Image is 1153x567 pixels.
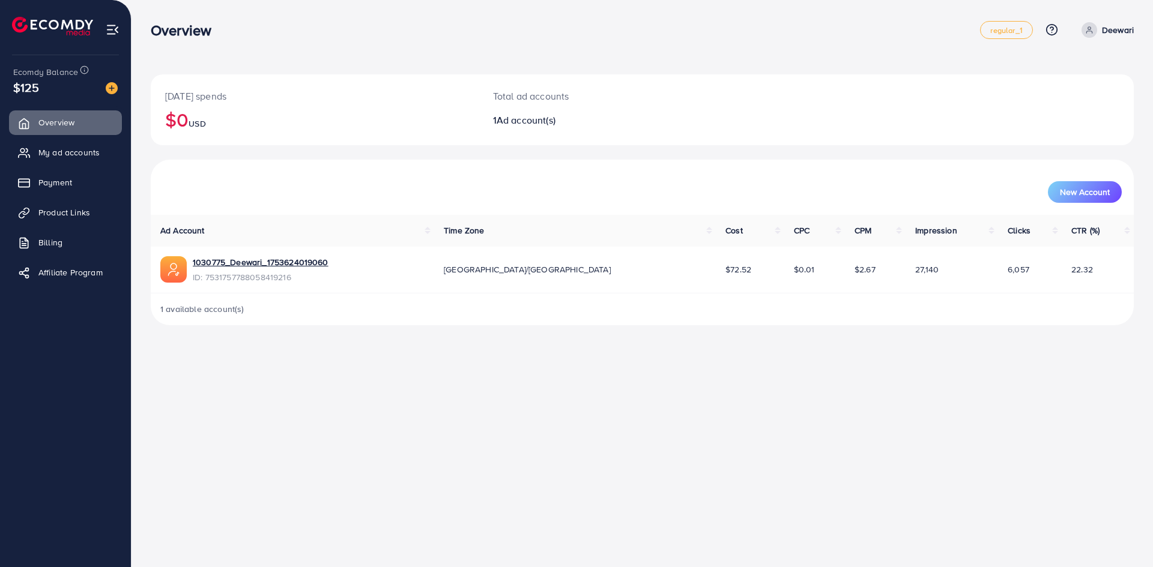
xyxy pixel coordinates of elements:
span: Clicks [1008,224,1030,236]
img: ic-ads-acc.e4c84228.svg [160,256,187,283]
span: Payment [38,176,72,188]
p: Total ad accounts [493,89,710,103]
a: My ad accounts [9,140,122,164]
span: 1 available account(s) [160,303,244,315]
span: USD [189,118,205,130]
p: Deewari [1102,23,1134,37]
span: $2.67 [855,263,876,275]
span: $72.52 [725,263,751,275]
a: Overview [9,110,122,134]
h2: $0 [165,108,464,131]
span: Cost [725,224,743,236]
a: Product Links [9,200,122,224]
span: CPC [794,224,810,236]
a: Payment [9,170,122,194]
span: Time Zone [444,224,484,236]
a: Billing [9,230,122,254]
a: 1030775_Deewari_1753624019060 [193,256,328,268]
a: Deewari [1077,22,1134,38]
span: $0.01 [794,263,815,275]
span: New Account [1060,188,1110,196]
span: 6,057 [1008,263,1029,275]
span: Product Links [38,206,90,218]
h2: 1 [493,115,710,126]
span: Ad Account [160,224,205,236]
img: menu [106,23,120,37]
span: Impression [915,224,957,236]
span: regular_1 [990,26,1022,34]
h3: Overview [151,22,221,39]
span: Overview [38,116,74,128]
span: Ecomdy Balance [13,66,78,78]
span: ID: 7531757788058419216 [193,271,328,283]
span: Billing [38,236,62,248]
span: Affiliate Program [38,266,103,278]
img: logo [12,17,93,35]
span: Ad account(s) [497,113,555,127]
span: My ad accounts [38,146,100,158]
span: CPM [855,224,871,236]
a: regular_1 [980,21,1032,39]
img: image [106,82,118,94]
span: $125 [13,79,40,96]
a: Affiliate Program [9,260,122,284]
button: New Account [1048,181,1122,203]
span: [GEOGRAPHIC_DATA]/[GEOGRAPHIC_DATA] [444,263,611,275]
iframe: Chat [1102,513,1144,558]
span: 22.32 [1071,263,1093,275]
span: CTR (%) [1071,224,1100,236]
p: [DATE] spends [165,89,464,103]
span: 27,140 [915,263,939,275]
